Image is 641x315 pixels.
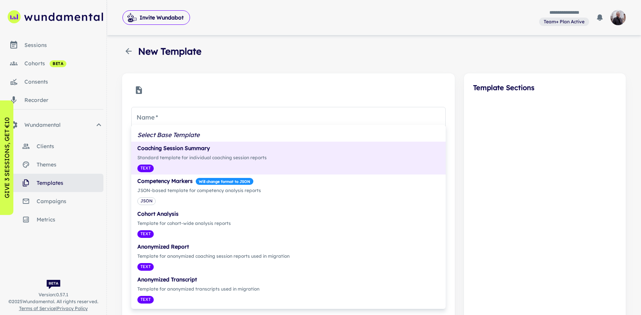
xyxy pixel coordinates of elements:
span: Template for cohort-wide analysis reports [137,220,231,226]
span: TEXT [137,296,154,303]
em: Select Base Template [137,130,200,139]
span: Standard template for individual coaching session reports [137,155,267,160]
span: TEXT [137,263,154,270]
span: Will change format to JSON [196,179,253,184]
span: TEXT [137,231,154,237]
span: Template for anonymized coaching session reports used in migration [137,253,290,259]
p: Competency Markers [137,177,261,185]
p: Anonymized Transcript [137,275,259,284]
span: Template for anonymized transcripts used in migration [137,286,259,292]
p: Cohort Analysis [137,210,231,218]
span: JSON [138,198,155,204]
p: Anonymized Report [137,242,290,251]
p: Coaching Session Summary [137,144,267,152]
span: TEXT [137,165,154,171]
span: JSON-based template for competency analysis reports [137,187,261,193]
